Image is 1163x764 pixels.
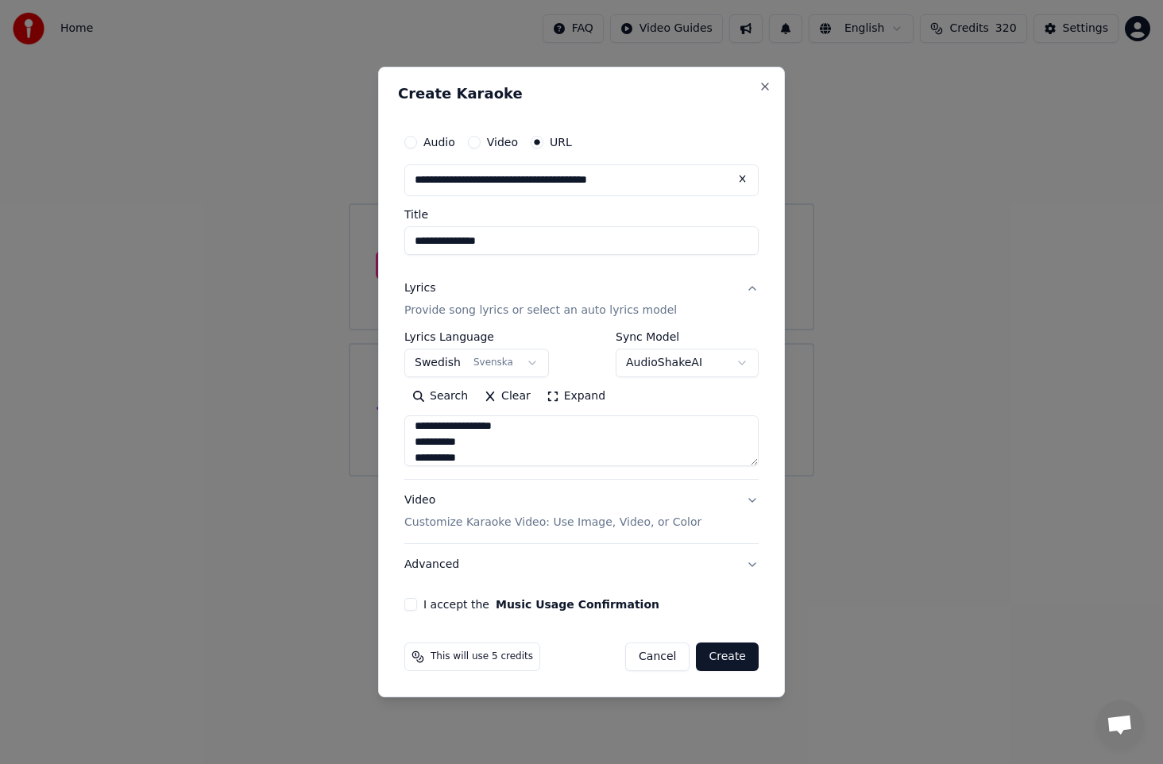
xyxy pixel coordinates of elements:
[496,599,659,610] button: I accept the
[404,303,677,318] p: Provide song lyrics or select an auto lyrics model
[404,480,759,543] button: VideoCustomize Karaoke Video: Use Image, Video, or Color
[404,492,701,531] div: Video
[616,331,759,342] label: Sync Model
[404,331,549,342] label: Lyrics Language
[404,209,759,220] label: Title
[404,268,759,331] button: LyricsProvide song lyrics or select an auto lyrics model
[423,599,659,610] label: I accept the
[404,331,759,479] div: LyricsProvide song lyrics or select an auto lyrics model
[431,650,533,663] span: This will use 5 credits
[487,137,518,148] label: Video
[476,384,539,409] button: Clear
[404,544,759,585] button: Advanced
[696,642,759,671] button: Create
[398,87,765,101] h2: Create Karaoke
[625,642,690,671] button: Cancel
[404,384,476,409] button: Search
[404,280,435,296] div: Lyrics
[550,137,572,148] label: URL
[539,384,613,409] button: Expand
[423,137,455,148] label: Audio
[404,515,701,531] p: Customize Karaoke Video: Use Image, Video, or Color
